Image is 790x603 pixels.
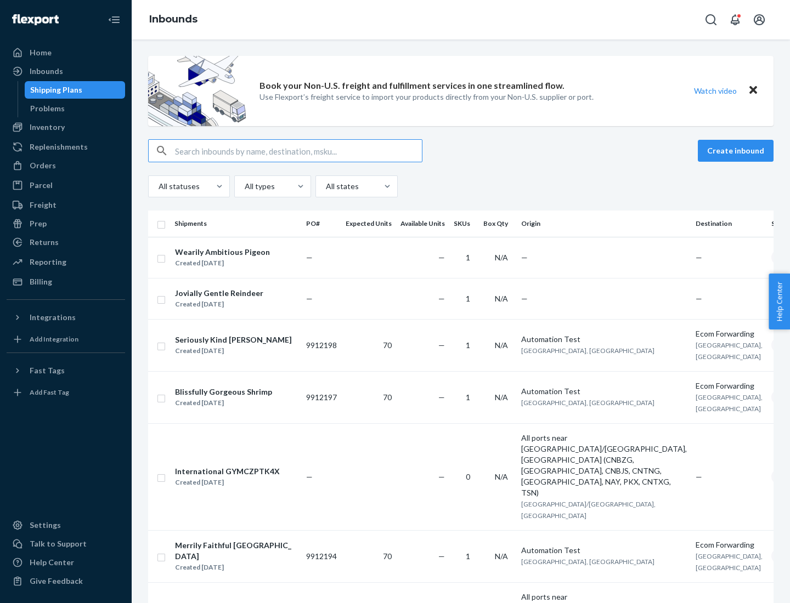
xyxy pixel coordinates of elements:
a: Orders [7,157,125,174]
span: — [696,472,702,481]
a: Prep [7,215,125,232]
span: 1 [466,551,470,561]
span: — [438,253,445,262]
button: Create inbound [698,140,774,162]
div: Reporting [30,257,66,268]
div: Created [DATE] [175,345,292,356]
div: International GYMCZPTK4X [175,466,280,477]
span: [GEOGRAPHIC_DATA], [GEOGRAPHIC_DATA] [696,552,763,572]
span: — [696,253,702,262]
div: Wearily Ambitious Pigeon [175,247,270,258]
div: Automation Test [521,334,687,345]
th: SKUs [449,211,479,237]
div: Orders [30,160,56,171]
div: Merrily Faithful [GEOGRAPHIC_DATA] [175,540,297,562]
button: Give Feedback [7,572,125,590]
span: — [521,253,528,262]
div: Parcel [30,180,53,191]
th: Expected Units [341,211,396,237]
input: All states [325,181,326,192]
div: Created [DATE] [175,258,270,269]
span: N/A [495,253,508,262]
a: Home [7,44,125,61]
span: 0 [466,472,470,481]
p: Book your Non-U.S. freight and fulfillment services in one streamlined flow. [259,79,565,92]
a: Talk to Support [7,535,125,553]
button: Help Center [769,274,790,329]
span: — [521,294,528,303]
span: [GEOGRAPHIC_DATA], [GEOGRAPHIC_DATA] [521,399,654,407]
div: Seriously Kind [PERSON_NAME] [175,334,292,345]
span: N/A [495,340,508,350]
a: Add Integration [7,331,125,348]
div: Talk to Support [30,538,87,549]
span: [GEOGRAPHIC_DATA], [GEOGRAPHIC_DATA] [521,346,654,355]
div: Ecom Forwarding [696,380,763,391]
span: [GEOGRAPHIC_DATA]/[GEOGRAPHIC_DATA], [GEOGRAPHIC_DATA] [521,500,656,520]
span: — [438,392,445,402]
p: Use Flexport’s freight service to import your products directly from your Non-U.S. supplier or port. [259,92,594,103]
span: 1 [466,253,470,262]
a: Freight [7,196,125,214]
div: Jovially Gentle Reindeer [175,288,263,299]
div: Prep [30,218,47,229]
div: Ecom Forwarding [696,328,763,339]
div: Created [DATE] [175,477,280,488]
div: Integrations [30,312,76,323]
div: Freight [30,200,57,211]
a: Add Fast Tag [7,384,125,401]
th: Shipments [170,211,302,237]
button: Close Navigation [103,9,125,31]
div: Ecom Forwarding [696,539,763,550]
span: 1 [466,294,470,303]
a: Billing [7,273,125,291]
span: 1 [466,392,470,402]
span: [GEOGRAPHIC_DATA], [GEOGRAPHIC_DATA] [696,341,763,361]
a: Reporting [7,253,125,271]
div: Automation Test [521,545,687,556]
a: Inbounds [149,13,198,25]
div: Give Feedback [30,576,83,587]
button: Open account menu [748,9,770,31]
button: Open Search Box [700,9,722,31]
a: Replenishments [7,138,125,156]
span: 70 [383,551,392,561]
a: Returns [7,234,125,251]
span: — [696,294,702,303]
span: — [306,472,313,481]
span: N/A [495,294,508,303]
span: — [438,340,445,350]
span: 70 [383,392,392,402]
a: Problems [25,100,126,117]
div: Billing [30,276,52,287]
a: Settings [7,516,125,534]
div: Created [DATE] [175,299,263,310]
button: Watch video [687,83,744,99]
a: Shipping Plans [25,81,126,99]
div: Add Integration [30,334,78,344]
a: Inventory [7,118,125,136]
span: [GEOGRAPHIC_DATA], [GEOGRAPHIC_DATA] [521,558,654,566]
div: Add Fast Tag [30,388,69,397]
td: 9912194 [302,530,341,582]
div: Returns [30,237,59,248]
td: 9912197 [302,371,341,423]
th: Available Units [396,211,449,237]
input: Search inbounds by name, destination, msku... [175,140,422,162]
span: N/A [495,551,508,561]
button: Integrations [7,309,125,326]
th: Origin [517,211,691,237]
span: — [438,551,445,561]
span: — [306,294,313,303]
button: Fast Tags [7,362,125,379]
div: Problems [30,103,65,114]
span: — [438,294,445,303]
div: Home [30,47,52,58]
div: Inbounds [30,66,63,77]
a: Help Center [7,554,125,571]
a: Inbounds [7,62,125,80]
div: Created [DATE] [175,397,272,408]
div: Settings [30,520,61,531]
div: Created [DATE] [175,562,297,573]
